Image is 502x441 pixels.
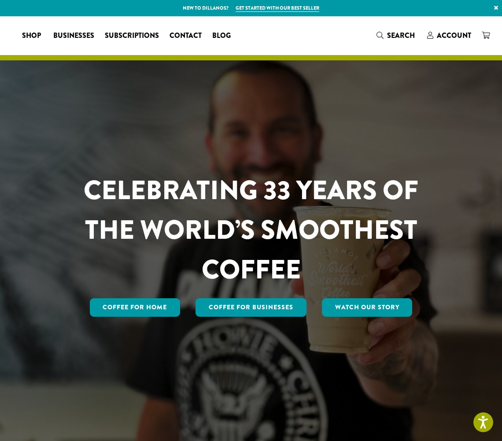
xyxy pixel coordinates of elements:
a: Search [371,28,422,43]
span: Subscriptions [105,30,159,41]
h1: CELEBRATING 33 YEARS OF THE WORLD’S SMOOTHEST COFFEE [68,170,435,289]
span: Businesses [53,30,94,41]
span: Shop [22,30,41,41]
span: Search [387,30,415,41]
a: Coffee For Businesses [196,298,306,317]
a: Get started with our best seller [236,4,319,12]
span: Contact [170,30,202,41]
a: Coffee for Home [90,298,181,317]
span: Blog [212,30,231,41]
a: Watch Our Story [322,298,413,317]
span: Account [437,30,471,41]
a: Shop [17,29,48,43]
